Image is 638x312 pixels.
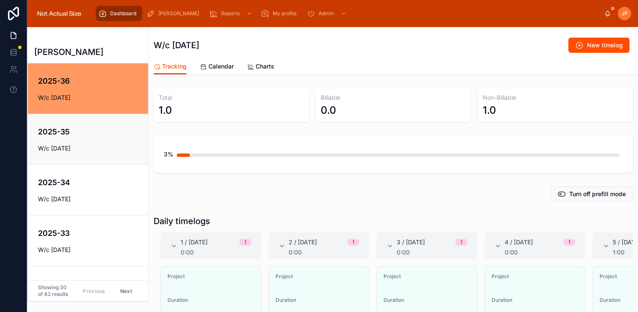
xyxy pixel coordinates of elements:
a: 2025-36W/c [DATE] [28,63,148,114]
span: Showing 30 of 82 results [38,284,70,298]
span: -- [492,283,497,290]
a: Charts [247,59,274,76]
h3: Total [159,93,304,102]
span: -- [600,283,605,290]
a: Tracking [154,59,187,75]
span: W/c [DATE] [38,195,149,203]
span: 1 / [DATE] [181,238,208,246]
span: 4 / [DATE] [505,238,533,246]
div: 1 [352,239,354,246]
span: Calendar [208,62,234,71]
a: Admin [304,6,351,21]
div: 1.0 [159,104,172,117]
button: New timelog [568,38,630,53]
button: Next [114,285,138,298]
span: Duration [276,297,362,304]
img: App logo [34,7,85,20]
span: My profile [273,10,297,17]
span: Admin [319,10,334,17]
span: Project [276,273,362,280]
h4: 2025-35 [38,126,149,137]
span: Project [492,273,579,280]
span: -- [384,283,389,290]
span: W/c [DATE] [38,246,149,254]
span: Reports [221,10,240,17]
div: 1.0 [483,104,496,117]
div: scrollable content [92,4,604,23]
span: Duration [492,297,579,304]
span: [PERSON_NAME] [158,10,199,17]
h1: W/c [DATE] [154,39,199,51]
div: 0:00 [397,249,468,256]
div: 0.0 [321,104,336,117]
span: Tracking [162,62,187,71]
span: Duration [384,297,470,304]
span: Project [168,273,254,280]
a: Reports [207,6,257,21]
div: 1 [460,239,462,246]
div: 0:00 [289,249,360,256]
span: -- [168,283,173,290]
h3: Non-Billable [483,93,628,102]
div: 1 [568,239,570,246]
span: -- [276,283,281,290]
span: Charts [256,62,274,71]
span: W/c [DATE] [38,144,149,153]
a: Dashboard [96,6,142,21]
span: Duration [168,297,254,304]
span: Turn off prefill mode [569,190,626,198]
a: My profile [258,6,303,21]
div: 1 [244,239,246,246]
h1: Daily timelogs [154,215,210,227]
div: 3% [164,146,173,163]
span: New timelog [587,41,623,49]
button: Turn off prefill mode [550,186,633,202]
a: Calendar [200,59,234,76]
a: [PERSON_NAME] [144,6,205,21]
h4: 2025-34 [38,177,149,188]
div: 0:00 [181,249,251,256]
span: 3 / [DATE] [397,238,425,246]
span: Project [384,273,470,280]
span: W/c [DATE] [38,93,149,102]
span: 2 / [DATE] [289,238,317,246]
h4: 2025-36 [38,75,149,87]
h4: 2025-33 [38,227,149,239]
div: 0:00 [505,249,576,256]
span: Dashboard [110,10,136,17]
a: 2025-34W/c [DATE] [28,164,148,215]
h1: [PERSON_NAME] [34,46,103,58]
a: 2025-35W/c [DATE] [28,114,148,164]
a: 2025-33W/c [DATE] [28,215,148,266]
h4: 2025-32 [38,278,149,290]
h3: Billable [321,93,466,102]
span: JP [622,10,628,17]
